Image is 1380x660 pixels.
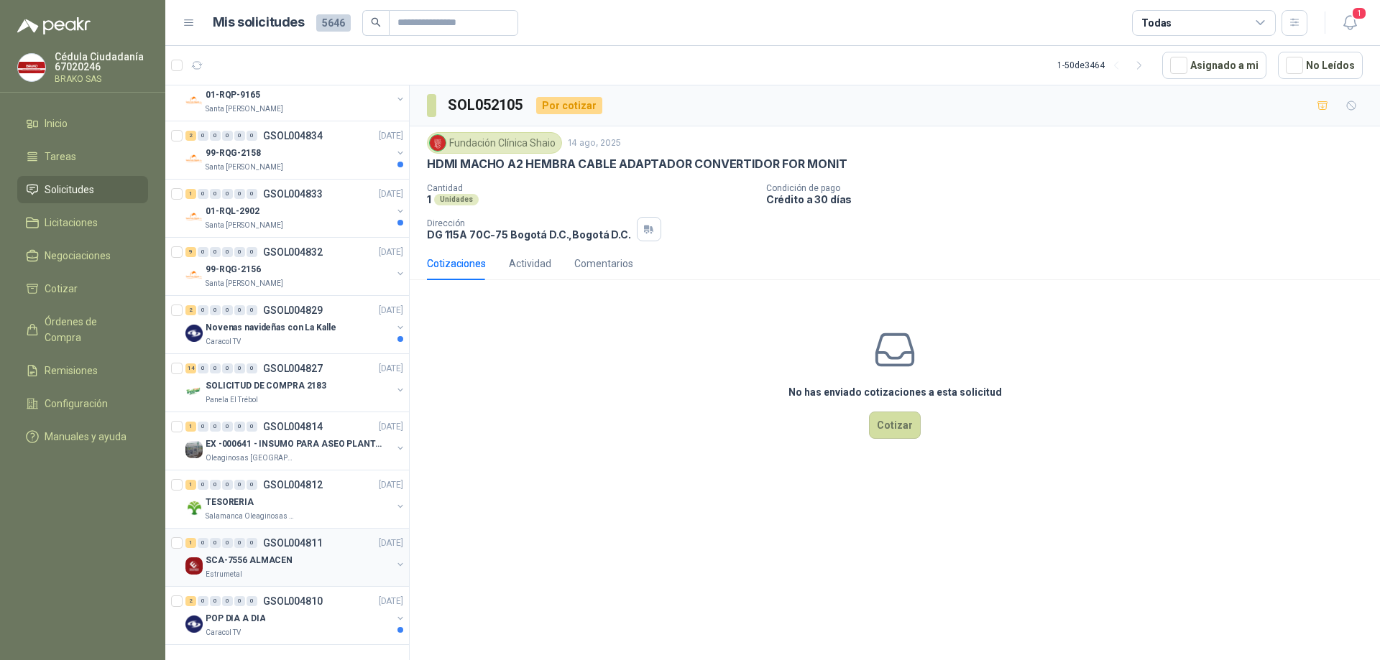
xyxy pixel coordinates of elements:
[185,596,196,606] div: 2
[247,189,257,199] div: 0
[198,305,208,315] div: 0
[263,422,323,432] p: GSOL004814
[45,116,68,131] span: Inicio
[206,394,258,406] p: Panela El Trébol
[247,131,257,141] div: 0
[247,363,257,373] div: 0
[234,538,245,548] div: 0
[869,412,921,439] button: Cotizar
[185,592,406,638] a: 2 0 0 0 0 0 GSOL004810[DATE] Company LogoPOP DIA A DIACaracol TV
[247,480,257,490] div: 0
[210,538,221,548] div: 0
[234,189,245,199] div: 0
[45,182,94,197] span: Solicitudes
[222,305,233,315] div: 0
[206,379,326,393] p: SOLICITUD DE COMPRA 2183
[17,17,91,34] img: Logo peakr
[185,131,196,141] div: 2
[263,131,323,141] p: GSOL004834
[379,478,403,492] p: [DATE]
[17,209,148,236] a: Licitaciones
[206,220,283,231] p: Santa [PERSON_NAME]
[574,256,633,271] div: Comentarios
[234,305,245,315] div: 0
[379,420,403,434] p: [DATE]
[379,129,403,143] p: [DATE]
[206,321,336,335] p: Novenas navideñas con La Kalle
[263,538,323,548] p: GSOL004811
[1162,52,1266,79] button: Asignado a mi
[17,390,148,417] a: Configuración
[185,325,203,342] img: Company Logo
[45,396,108,412] span: Configuración
[210,305,221,315] div: 0
[185,302,406,348] a: 2 0 0 0 0 0 GSOL004829[DATE] Company LogoNovenas navideñas con La KalleCaracol TV
[185,305,196,315] div: 2
[206,569,242,580] p: Estrumetal
[17,275,148,302] a: Cotizar
[379,304,403,317] p: [DATE]
[185,615,203,633] img: Company Logo
[263,363,323,373] p: GSOL004827
[206,263,261,276] p: 99-RQG-2156
[185,92,203,109] img: Company Logo
[210,131,221,141] div: 0
[427,132,562,154] div: Fundación Clínica Shaio
[206,162,283,173] p: Santa [PERSON_NAME]
[766,183,1374,193] p: Condición de pago
[206,147,261,160] p: 99-RQG-2158
[17,308,148,351] a: Órdenes de Compra
[234,480,245,490] div: 0
[234,363,245,373] div: 0
[206,511,296,522] p: Salamanca Oleaginosas SAS
[185,476,406,522] a: 1 0 0 0 0 0 GSOL004812[DATE] Company LogoTESORERIASalamanca Oleaginosas SAS
[247,305,257,315] div: 0
[427,256,486,271] div: Cotizaciones
[198,480,208,490] div: 0
[427,193,431,205] p: 1
[17,110,148,137] a: Inicio
[263,305,323,315] p: GSOL004829
[45,248,111,264] span: Negociaciones
[185,383,203,400] img: Company Logo
[788,384,1002,400] h3: No has enviado cotizaciones a esta solicitud
[448,94,525,116] h3: SOL052105
[185,208,203,226] img: Company Logo
[234,596,245,606] div: 0
[222,480,233,490] div: 0
[185,557,203,575] img: Company Logo
[371,17,381,27] span: search
[45,281,78,297] span: Cotizar
[185,538,196,548] div: 1
[210,363,221,373] div: 0
[247,538,257,548] div: 0
[379,362,403,376] p: [DATE]
[210,422,221,432] div: 0
[206,612,265,626] p: POP DIA A DIA
[206,496,254,509] p: TESORERIA
[198,189,208,199] div: 0
[1337,10,1363,36] button: 1
[45,149,76,164] span: Tareas
[185,243,406,289] a: 9 0 0 0 0 0 GSOL004832[DATE] Company Logo99-RQG-2156Santa [PERSON_NAME]
[198,247,208,257] div: 0
[210,596,221,606] div: 0
[17,423,148,450] a: Manuales y ayuda
[206,278,283,289] p: Santa [PERSON_NAME]
[222,131,233,141] div: 0
[185,360,406,406] a: 14 0 0 0 0 0 GSOL004827[DATE] Company LogoSOLICITUD DE COMPRA 2183Panela El Trébol
[234,422,245,432] div: 0
[379,595,403,608] p: [DATE]
[210,189,221,199] div: 0
[379,187,403,201] p: [DATE]
[222,596,233,606] div: 0
[185,418,406,464] a: 1 0 0 0 0 0 GSOL004814[DATE] Company LogoEX -000641 - INSUMO PARA ASEO PLANTA EXTRACTORAOleaginos...
[185,189,196,199] div: 1
[213,12,305,33] h1: Mis solicitudes
[17,357,148,384] a: Remisiones
[185,127,406,173] a: 2 0 0 0 0 0 GSOL004834[DATE] Company Logo99-RQG-2158Santa [PERSON_NAME]
[427,228,631,241] p: DG 115A 70C-75 Bogotá D.C. , Bogotá D.C.
[206,437,385,451] p: EX -000641 - INSUMO PARA ASEO PLANTA EXTRACTORA
[18,54,45,81] img: Company Logo
[206,205,259,218] p: 01-RQL-2902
